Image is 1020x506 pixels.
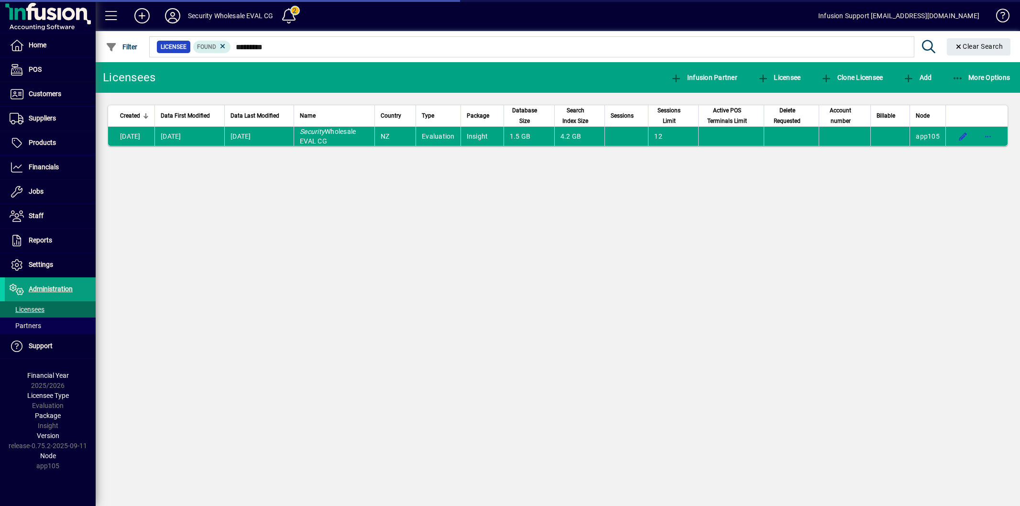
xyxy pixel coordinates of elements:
[422,110,455,121] div: Type
[648,127,698,146] td: 12
[10,306,44,313] span: Licensees
[106,43,138,51] span: Filter
[154,127,224,146] td: [DATE]
[954,43,1003,50] span: Clear Search
[197,44,216,50] span: Found
[127,7,157,24] button: Add
[103,70,155,85] div: Licensees
[5,33,96,57] a: Home
[654,105,683,126] span: Sessions Limit
[467,110,498,121] div: Package
[461,127,504,146] td: Insight
[29,285,73,293] span: Administration
[29,114,56,122] span: Suppliers
[188,8,274,23] div: Security Wholesale EVAL CG
[29,90,61,98] span: Customers
[103,38,140,55] button: Filter
[903,74,932,81] span: Add
[755,69,803,86] button: Licensee
[560,105,599,126] div: Search Index Size
[510,105,548,126] div: Database Size
[40,452,56,460] span: Node
[877,110,895,121] span: Billable
[668,69,740,86] button: Infusion Partner
[29,261,53,268] span: Settings
[35,412,61,419] span: Package
[770,105,804,126] span: Delete Requested
[467,110,489,121] span: Package
[381,110,410,121] div: Country
[230,110,279,121] span: Data Last Modified
[5,301,96,318] a: Licensees
[757,74,801,81] span: Licensee
[5,253,96,277] a: Settings
[29,236,52,244] span: Reports
[825,105,856,126] span: Account number
[877,110,904,121] div: Billable
[29,139,56,146] span: Products
[611,110,642,121] div: Sessions
[989,2,1008,33] a: Knowledge Base
[29,212,44,220] span: Staff
[5,318,96,334] a: Partners
[300,110,369,121] div: Name
[300,110,316,121] span: Name
[381,110,401,121] span: Country
[416,127,461,146] td: Evaluation
[5,334,96,358] a: Support
[300,128,356,145] span: Wholesale EVAL CG
[29,66,42,73] span: POS
[224,127,294,146] td: [DATE]
[10,322,41,330] span: Partners
[504,127,554,146] td: 1.5 GB
[952,74,1010,81] span: More Options
[29,342,53,350] span: Support
[120,110,149,121] div: Created
[670,74,737,81] span: Infusion Partner
[770,105,813,126] div: Delete Requested
[120,110,140,121] span: Created
[37,432,59,440] span: Version
[29,163,59,171] span: Financials
[5,155,96,179] a: Financials
[5,107,96,131] a: Suppliers
[704,105,749,126] span: Active POS Terminals Limit
[108,127,154,146] td: [DATE]
[374,127,416,146] td: NZ
[161,42,186,52] span: Licensee
[230,110,288,121] div: Data Last Modified
[955,129,971,144] button: Edit
[560,105,591,126] span: Search Index Size
[29,41,46,49] span: Home
[900,69,934,86] button: Add
[821,74,883,81] span: Clone Licensee
[611,110,634,121] span: Sessions
[554,127,605,146] td: 4.2 GB
[161,110,210,121] span: Data First Modified
[193,41,231,53] mat-chip: Found Status: Found
[5,131,96,155] a: Products
[29,187,44,195] span: Jobs
[654,105,692,126] div: Sessions Limit
[947,38,1011,55] button: Clear
[5,82,96,106] a: Customers
[818,69,885,86] button: Clone Licensee
[5,204,96,228] a: Staff
[5,229,96,253] a: Reports
[27,372,69,379] span: Financial Year
[300,128,325,135] em: Security
[916,132,940,140] span: app105.prod.infusionbusinesssoftware.com
[161,110,219,121] div: Data First Modified
[5,58,96,82] a: POS
[157,7,188,24] button: Profile
[916,110,930,121] span: Node
[980,129,996,144] button: More options
[5,180,96,204] a: Jobs
[704,105,758,126] div: Active POS Terminals Limit
[950,69,1013,86] button: More Options
[825,105,865,126] div: Account number
[510,105,540,126] span: Database Size
[818,8,979,23] div: Infusion Support [EMAIL_ADDRESS][DOMAIN_NAME]
[422,110,434,121] span: Type
[916,110,940,121] div: Node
